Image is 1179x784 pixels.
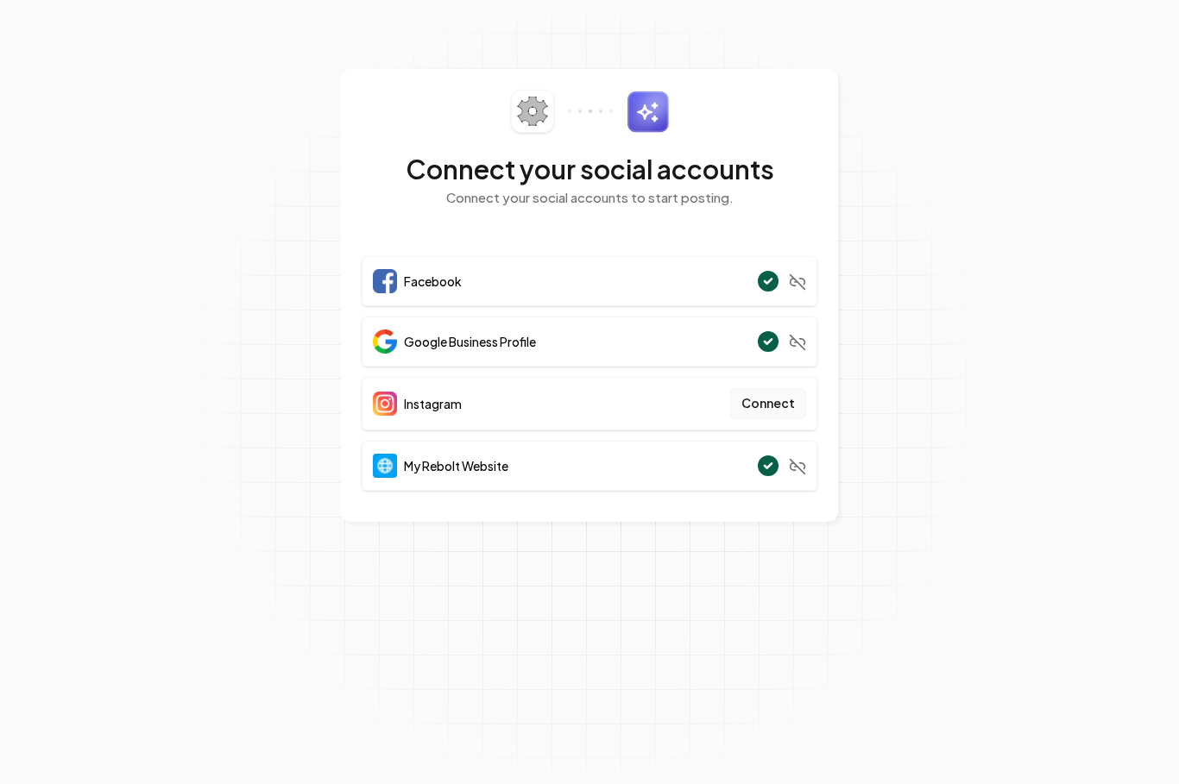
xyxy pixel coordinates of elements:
img: Website [373,454,397,478]
span: Facebook [404,273,462,290]
span: My Rebolt Website [404,457,508,474]
img: Facebook [373,269,397,293]
span: Google Business Profile [404,333,536,350]
h2: Connect your social accounts [362,154,817,185]
img: connector-dots.svg [568,110,613,113]
button: Connect [730,388,806,419]
span: Instagram [404,395,462,412]
p: Connect your social accounts to start posting. [362,188,817,208]
img: sparkles.svg [627,91,669,133]
img: Instagram [373,392,397,416]
img: Google [373,329,397,354]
